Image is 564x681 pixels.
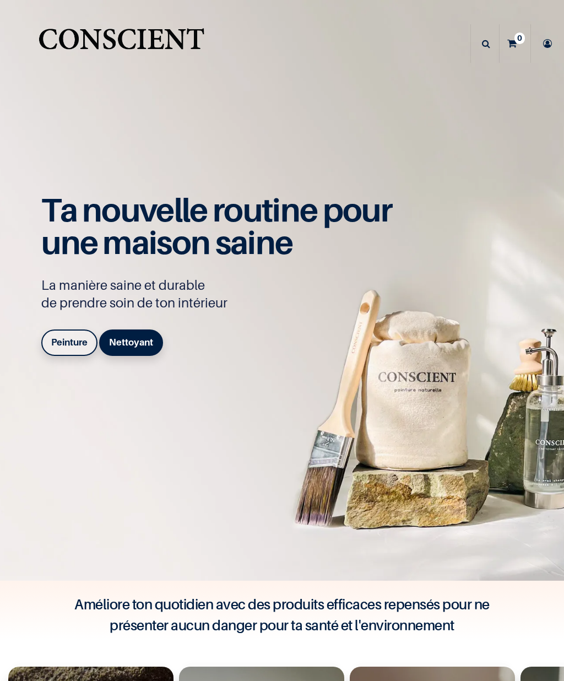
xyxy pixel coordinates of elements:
[109,337,153,348] b: Nettoyant
[62,594,502,636] h4: Améliore ton quotidien avec des produits efficaces repensés pour ne présenter aucun danger pour t...
[51,337,88,348] b: Peinture
[99,329,163,356] a: Nettoyant
[514,33,525,44] sup: 0
[36,22,207,66] a: Logo of Conscient
[41,190,392,262] span: Ta nouvelle routine pour une maison saine
[36,22,207,66] img: Conscient
[41,329,97,356] a: Peinture
[500,24,530,63] a: 0
[41,277,399,312] p: La manière saine et durable de prendre soin de ton intérieur
[507,610,559,662] iframe: Tidio Chat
